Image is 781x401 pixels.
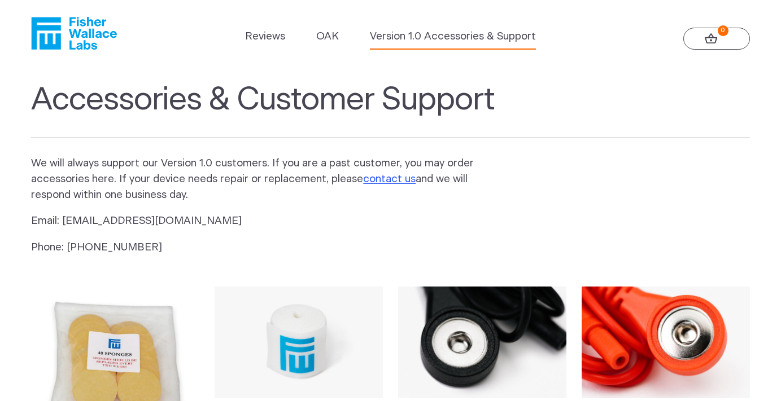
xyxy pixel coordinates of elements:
[683,28,750,50] a: 0
[245,29,285,45] a: Reviews
[718,25,728,36] strong: 0
[31,81,749,138] h1: Accessories & Customer Support
[582,287,749,398] img: Replacement Red Lead Wire
[31,156,492,203] p: We will always support our Version 1.0 customers. If you are a past customer, you may order acces...
[398,287,566,398] img: Replacement Black Lead Wire
[31,17,117,50] a: Fisher Wallace
[31,240,492,255] p: Phone: [PHONE_NUMBER]
[316,29,339,45] a: OAK
[215,287,382,398] img: Replacement Velcro Headband
[31,213,492,229] p: Email: [EMAIL_ADDRESS][DOMAIN_NAME]
[370,29,536,45] a: Version 1.0 Accessories & Support
[363,174,416,184] a: contact us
